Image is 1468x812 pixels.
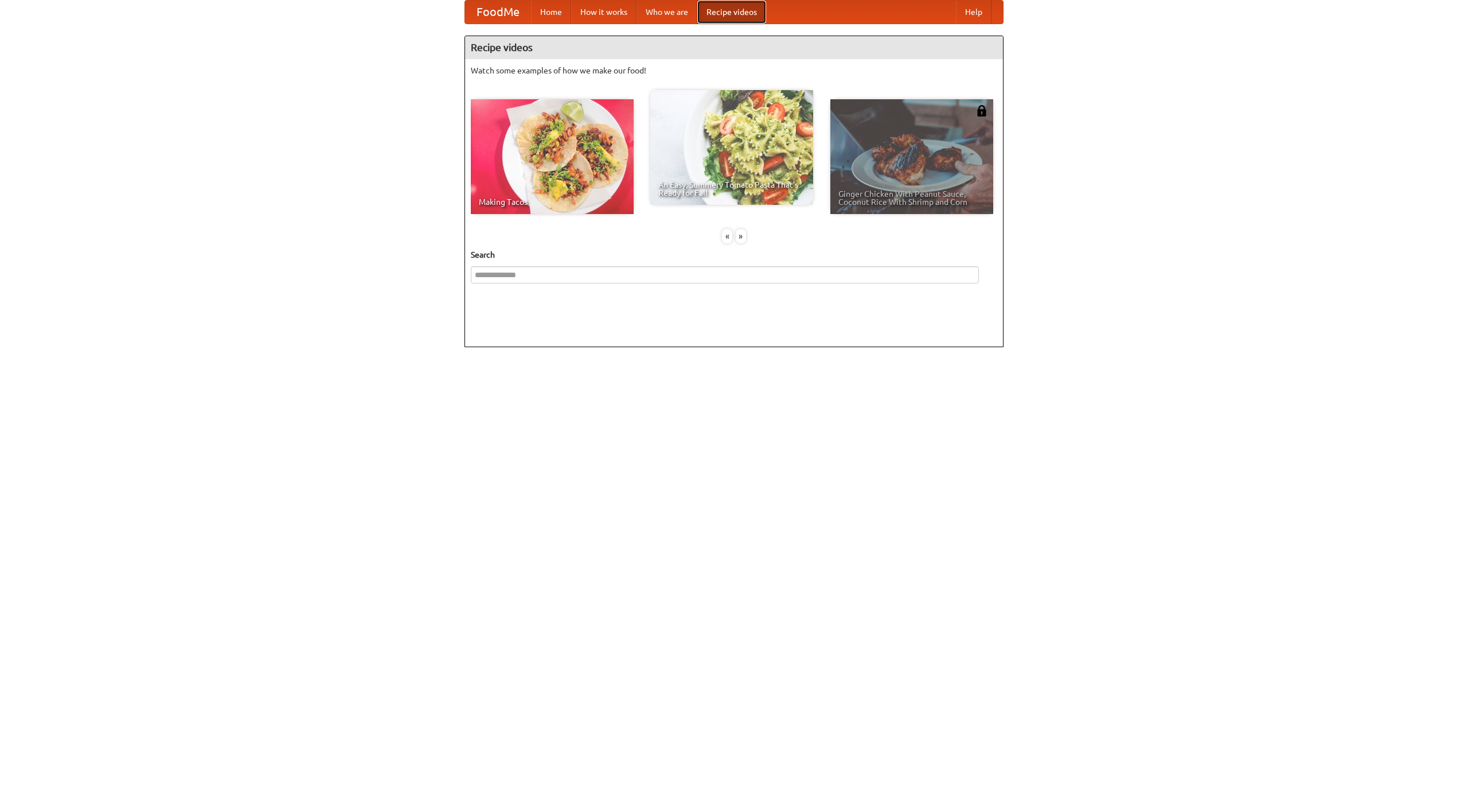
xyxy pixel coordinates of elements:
h4: Recipe videos [465,36,1003,59]
img: 483408.png [976,105,987,116]
a: Who we are [637,1,697,24]
div: » [736,229,746,243]
p: Watch some examples of how we make our food! [471,65,997,76]
span: Making Tacos [479,198,626,206]
a: Home [531,1,571,24]
a: Help [956,1,991,24]
a: FoodMe [465,1,531,24]
div: « [722,229,732,243]
span: An Easy, Summery Tomato Pasta That's Ready for Fall [658,181,805,197]
a: Making Tacos [471,99,634,214]
a: Recipe videos [697,1,766,24]
a: An Easy, Summery Tomato Pasta That's Ready for Fall [650,90,813,205]
a: How it works [571,1,637,24]
h5: Search [471,249,997,261]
